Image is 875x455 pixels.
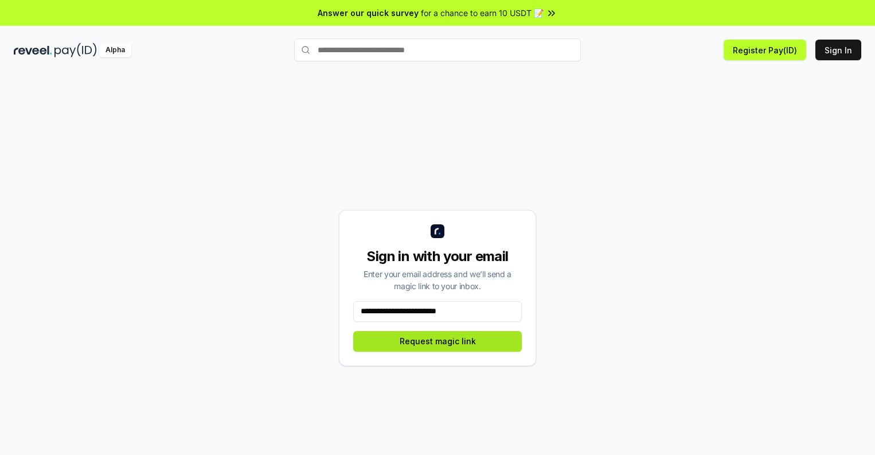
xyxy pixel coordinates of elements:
div: Sign in with your email [353,247,522,266]
button: Register Pay(ID) [724,40,806,60]
button: Request magic link [353,331,522,352]
div: Alpha [99,43,131,57]
img: logo_small [431,224,444,238]
img: pay_id [54,43,97,57]
img: reveel_dark [14,43,52,57]
span: for a chance to earn 10 USDT 📝 [421,7,544,19]
button: Sign In [815,40,861,60]
span: Answer our quick survey [318,7,419,19]
div: Enter your email address and we’ll send a magic link to your inbox. [353,268,522,292]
